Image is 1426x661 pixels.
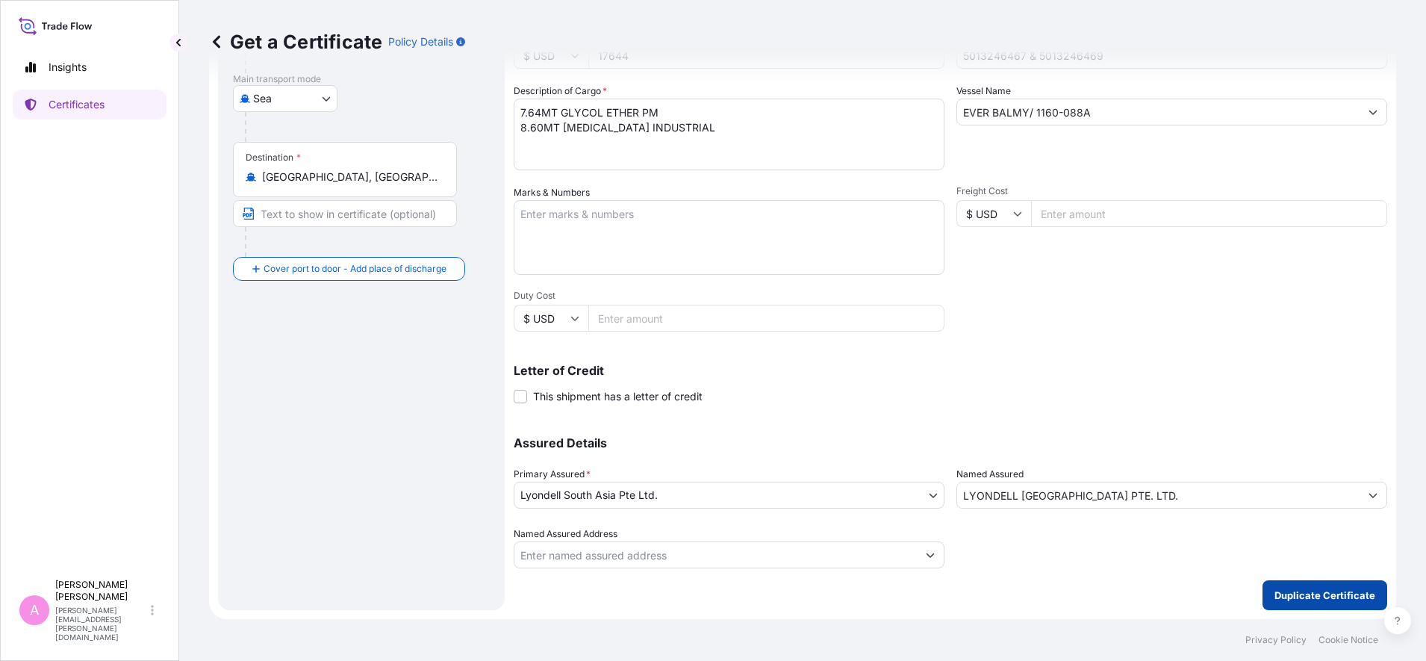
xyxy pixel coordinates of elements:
[514,290,944,302] span: Duty Cost
[246,152,301,164] div: Destination
[957,482,1360,509] input: Assured Name
[233,200,457,227] input: Text to appear on certificate
[1262,580,1387,610] button: Duplicate Certificate
[49,97,105,112] p: Certificates
[209,30,382,54] p: Get a Certificate
[55,579,148,603] p: [PERSON_NAME] [PERSON_NAME]
[956,84,1011,99] label: Vessel Name
[233,257,465,281] button: Cover port to door - Add place of discharge
[514,467,591,482] span: Primary Assured
[264,261,446,276] span: Cover port to door - Add place of discharge
[13,90,166,120] a: Certificates
[514,364,1387,376] p: Letter of Credit
[520,488,658,503] span: Lyondell South Asia Pte Ltd.
[514,99,944,170] textarea: 9.168MT GLYCOL ETHER PM 6.88MT [MEDICAL_DATA] INDUSTRIAL
[514,482,944,509] button: Lyondell South Asia Pte Ltd.
[55,606,148,642] p: [PERSON_NAME][EMAIL_ADDRESS][PERSON_NAME][DOMAIN_NAME]
[1031,200,1387,227] input: Enter amount
[514,527,617,541] label: Named Assured Address
[917,541,944,568] button: Show suggestions
[514,185,590,200] label: Marks & Numbers
[233,85,337,112] button: Select transport
[1360,99,1386,125] button: Show suggestions
[388,34,453,49] p: Policy Details
[1274,588,1375,603] p: Duplicate Certificate
[957,99,1360,125] input: Type to search vessel name or IMO
[514,437,1387,449] p: Assured Details
[1245,634,1307,646] a: Privacy Policy
[956,467,1024,482] label: Named Assured
[13,52,166,82] a: Insights
[956,185,1387,197] span: Freight Cost
[588,305,944,332] input: Enter amount
[514,541,917,568] input: Named Assured Address
[533,389,703,404] span: This shipment has a letter of credit
[262,170,438,184] input: Destination
[514,84,607,99] label: Description of Cargo
[1318,634,1378,646] a: Cookie Notice
[49,60,87,75] p: Insights
[253,91,272,106] span: Sea
[30,603,39,618] span: A
[1360,482,1386,509] button: Show suggestions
